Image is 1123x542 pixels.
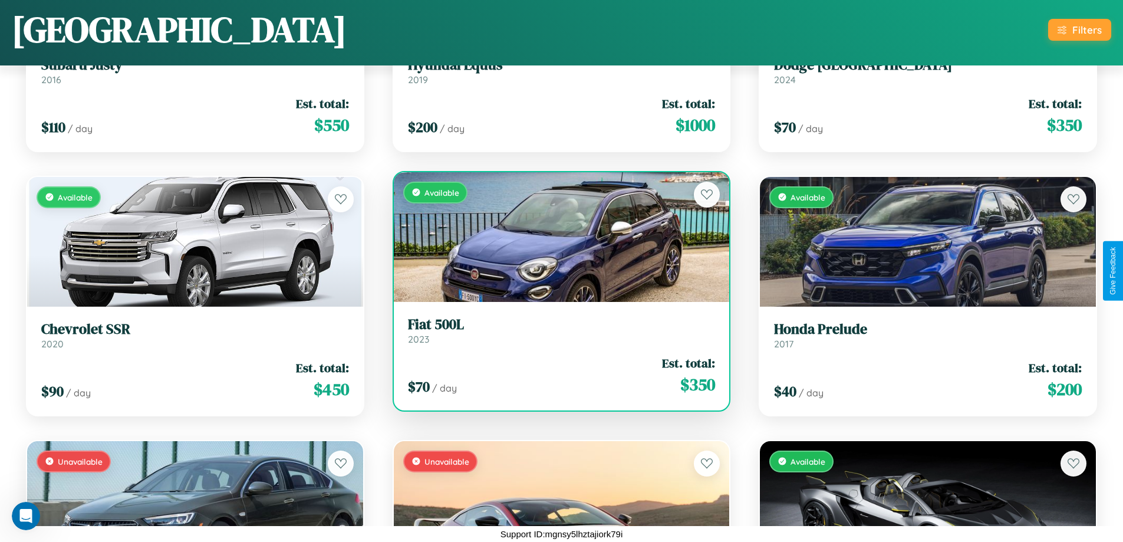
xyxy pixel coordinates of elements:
h3: Subaru Justy [41,57,349,74]
span: $ 350 [1047,113,1082,137]
span: / day [66,387,91,399]
iframe: Intercom live chat [12,502,40,530]
span: Available [424,188,459,198]
div: Filters [1072,24,1102,36]
span: Unavailable [424,456,469,467]
span: / day [799,387,824,399]
span: Est. total: [1029,359,1082,376]
h3: Hyundai Equus [408,57,716,74]
span: 2023 [408,333,429,345]
span: Available [791,456,825,467]
span: / day [440,123,465,134]
a: Subaru Justy2016 [41,57,349,86]
span: $ 70 [774,117,796,137]
span: 2016 [41,74,61,86]
span: 2017 [774,338,793,350]
span: 2020 [41,338,64,350]
a: Hyundai Equus2019 [408,57,716,86]
span: $ 200 [1048,377,1082,401]
span: $ 90 [41,382,64,401]
h3: Fiat 500L [408,316,716,333]
span: $ 550 [314,113,349,137]
span: $ 350 [680,373,715,396]
span: / day [798,123,823,134]
span: Available [791,192,825,202]
span: $ 450 [314,377,349,401]
div: Give Feedback [1109,247,1117,295]
h3: Chevrolet SSR [41,321,349,338]
span: Est. total: [296,359,349,376]
span: Available [58,192,93,202]
button: Filters [1048,19,1111,41]
span: 2019 [408,74,428,86]
h1: [GEOGRAPHIC_DATA] [12,5,347,54]
span: $ 70 [408,377,430,396]
span: $ 200 [408,117,437,137]
a: Chevrolet SSR2020 [41,321,349,350]
h3: Dodge [GEOGRAPHIC_DATA] [774,57,1082,74]
span: Est. total: [1029,95,1082,112]
span: $ 40 [774,382,796,401]
span: 2024 [774,74,796,86]
span: / day [68,123,93,134]
a: Fiat 500L2023 [408,316,716,345]
a: Dodge [GEOGRAPHIC_DATA]2024 [774,57,1082,86]
span: Est. total: [296,95,349,112]
span: $ 1000 [676,113,715,137]
span: $ 110 [41,117,65,137]
span: Est. total: [662,95,715,112]
a: Honda Prelude2017 [774,321,1082,350]
span: Unavailable [58,456,103,467]
span: / day [432,382,457,394]
h3: Honda Prelude [774,321,1082,338]
p: Support ID: mgnsy5lhztajiork79i [500,526,623,542]
span: Est. total: [662,354,715,372]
